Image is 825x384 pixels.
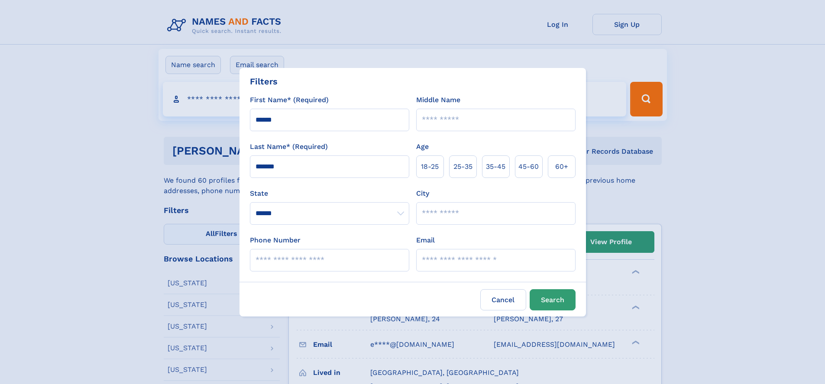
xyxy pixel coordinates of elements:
span: 35‑45 [486,161,505,172]
span: 45‑60 [518,161,539,172]
label: City [416,188,429,199]
label: Middle Name [416,95,460,105]
label: Phone Number [250,235,301,245]
span: 18‑25 [421,161,439,172]
label: Age [416,142,429,152]
span: 25‑35 [453,161,472,172]
label: State [250,188,409,199]
label: Cancel [480,289,526,310]
div: Filters [250,75,278,88]
span: 60+ [555,161,568,172]
label: First Name* (Required) [250,95,329,105]
label: Email [416,235,435,245]
label: Last Name* (Required) [250,142,328,152]
button: Search [530,289,576,310]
